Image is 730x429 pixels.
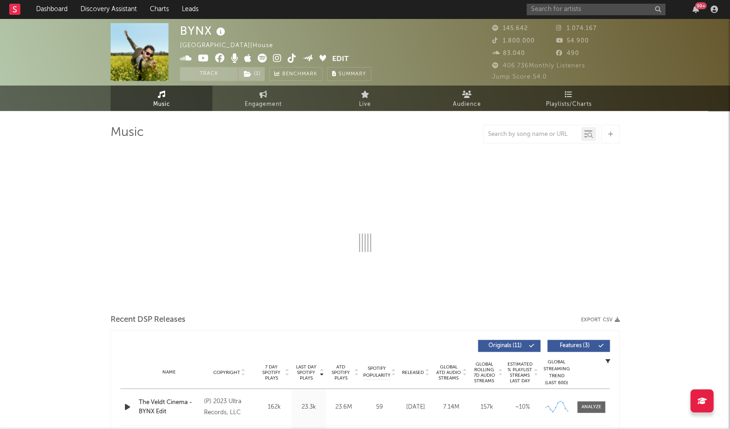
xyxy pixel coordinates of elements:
span: Engagement [245,99,282,110]
span: 406.736 Monthly Listeners [492,63,585,69]
button: Features(3) [547,340,610,352]
span: 1.800.000 [492,38,535,44]
input: Search by song name or URL [483,131,581,138]
a: Audience [416,86,518,111]
span: Music [153,99,170,110]
button: Export CSV [581,317,619,323]
div: Name [139,369,199,376]
button: Summary [327,67,371,81]
span: 145.642 [492,25,528,31]
a: Music [111,86,212,111]
span: Last Day Spotify Plays [294,364,318,381]
span: Audience [453,99,481,110]
a: Benchmark [269,67,322,81]
div: 7.14M [436,403,467,412]
div: 23.3k [294,403,324,412]
button: Originals(11) [478,340,540,352]
div: 162k [259,403,289,412]
div: 157k [471,403,502,412]
span: Live [359,99,371,110]
span: Spotify Popularity [363,365,390,379]
a: The Veldt Cinema - BYNX Edit [139,398,199,416]
div: ~ 10 % [507,403,538,412]
div: [DATE] [400,403,431,412]
span: ATD Spotify Plays [328,364,353,381]
span: Benchmark [282,69,317,80]
a: Engagement [212,86,314,111]
input: Search for artists [526,4,665,15]
span: Jump Score: 54.0 [492,74,547,80]
span: Playlists/Charts [546,99,592,110]
button: (1) [238,67,265,81]
span: Copyright [213,370,240,375]
a: Live [314,86,416,111]
div: [GEOGRAPHIC_DATA] | House [180,40,284,51]
div: 99 + [695,2,706,9]
span: 490 [556,50,579,56]
div: 23.6M [328,403,359,412]
a: Playlists/Charts [518,86,619,111]
span: Released [402,370,424,375]
span: ( 1 ) [238,67,265,81]
button: Edit [332,54,349,65]
span: Recent DSP Releases [111,314,186,325]
span: Global Rolling 7D Audio Streams [471,362,497,384]
div: (P) 2023 Ultra Records, LLC [204,396,254,418]
span: 54.900 [556,38,589,44]
div: 59 [363,403,396,412]
span: Originals ( 11 ) [484,343,526,349]
div: Global Streaming Trend (Last 60D) [543,359,570,386]
span: Estimated % Playlist Streams Last Day [507,362,532,384]
button: 99+ [692,6,699,13]
span: Summary [339,72,366,77]
span: Features ( 3 ) [553,343,596,349]
div: BYNX [180,23,228,38]
span: 7 Day Spotify Plays [259,364,284,381]
span: 83.040 [492,50,525,56]
button: Track [180,67,238,81]
span: 1.074.167 [556,25,597,31]
span: Global ATD Audio Streams [436,364,461,381]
